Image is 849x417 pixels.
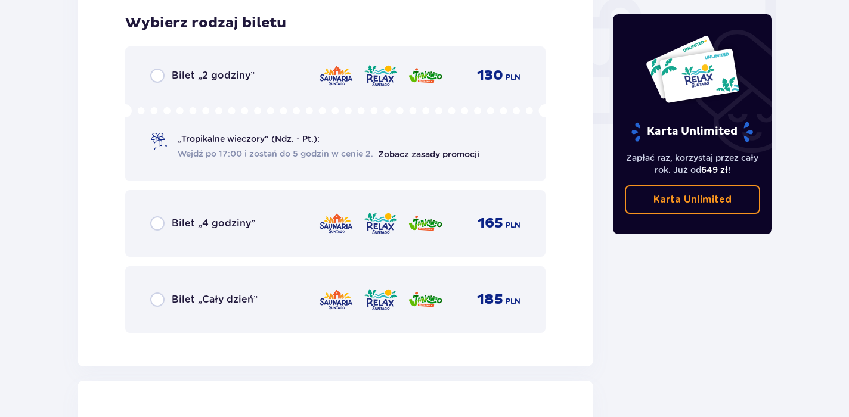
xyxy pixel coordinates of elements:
img: Saunaria [318,63,354,88]
span: „Tropikalne wieczory" (Ndz. - Pt.): [178,133,320,145]
p: Zapłać raz, korzystaj przez cały rok. Już od ! [625,152,761,176]
a: Karta Unlimited [625,185,761,214]
p: Karta Unlimited [630,122,754,142]
span: PLN [506,220,520,231]
img: Jamango [408,211,443,236]
img: Relax [363,63,398,88]
span: Bilet „Cały dzień” [172,293,258,306]
img: Jamango [408,63,443,88]
span: 130 [477,67,503,85]
img: Saunaria [318,287,354,312]
span: PLN [506,296,520,307]
span: 165 [478,214,503,232]
img: Saunaria [318,211,354,236]
img: Dwie karty całoroczne do Suntago z napisem 'UNLIMITED RELAX', na białym tle z tropikalnymi liśćmi... [645,35,740,104]
img: Relax [363,211,398,236]
img: Relax [363,287,398,312]
span: Bilet „2 godziny” [172,69,255,82]
span: Bilet „4 godziny” [172,217,255,230]
a: Zobacz zasady promocji [378,150,479,159]
h3: Wybierz rodzaj biletu [125,14,286,32]
span: 185 [477,291,503,309]
span: Wejdź po 17:00 i zostań do 5 godzin w cenie 2. [178,148,373,160]
span: 649 zł [701,165,728,175]
img: Jamango [408,287,443,312]
p: Karta Unlimited [653,193,732,206]
span: PLN [506,72,520,83]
